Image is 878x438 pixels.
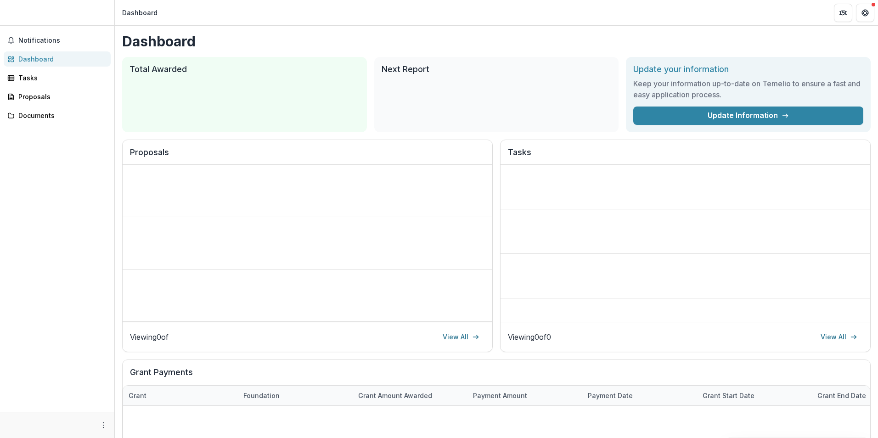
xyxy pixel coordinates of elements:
div: Documents [18,111,103,120]
a: View All [437,330,485,344]
div: Dashboard [18,54,103,64]
a: Documents [4,108,111,123]
a: Dashboard [4,51,111,67]
h3: Keep your information up-to-date on Temelio to ensure a fast and easy application process. [633,78,863,100]
nav: breadcrumb [118,6,161,19]
h2: Tasks [508,147,863,165]
button: Get Help [856,4,874,22]
h2: Update your information [633,64,863,74]
p: Viewing 0 of [130,331,169,343]
p: Viewing 0 of 0 [508,331,551,343]
h2: Next Report [382,64,612,74]
button: More [98,420,109,431]
button: Notifications [4,33,111,48]
span: Notifications [18,37,107,45]
a: Tasks [4,70,111,85]
h2: Total Awarded [129,64,360,74]
div: Dashboard [122,8,158,17]
div: Tasks [18,73,103,83]
div: Proposals [18,92,103,101]
a: Proposals [4,89,111,104]
h2: Proposals [130,147,485,165]
a: View All [815,330,863,344]
h2: Grant Payments [130,367,863,385]
button: Partners [834,4,852,22]
h1: Dashboard [122,33,871,50]
a: Update Information [633,107,863,125]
